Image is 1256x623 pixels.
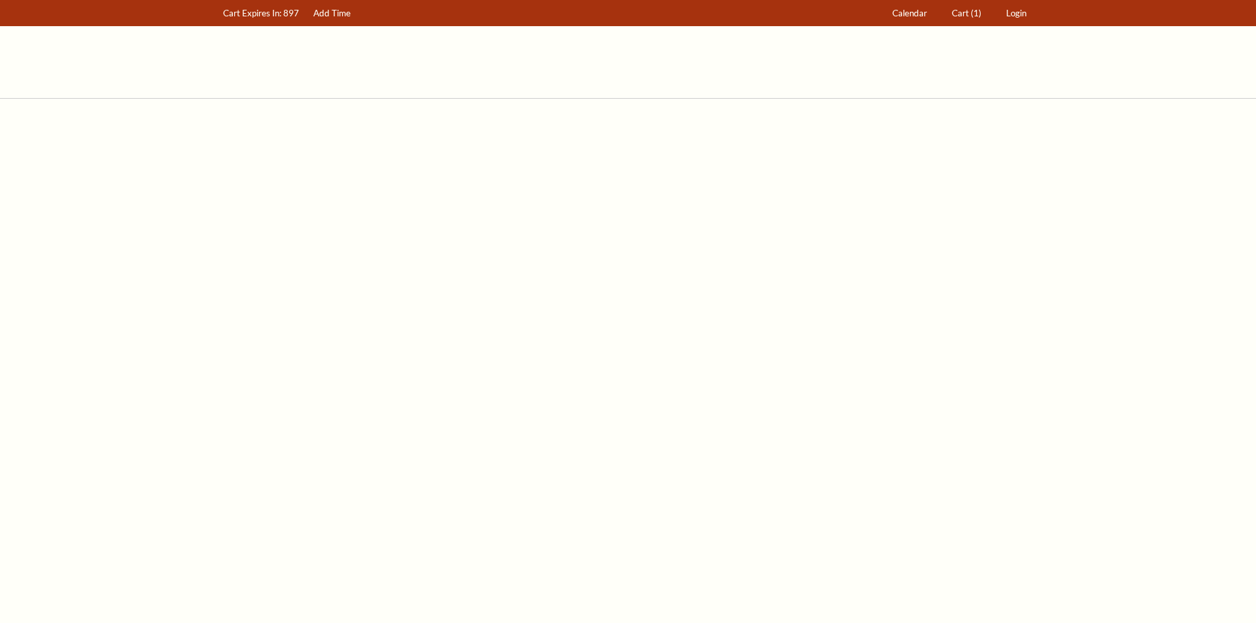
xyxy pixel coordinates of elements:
span: Cart Expires In: [223,8,281,18]
span: 897 [283,8,299,18]
a: Calendar [886,1,933,26]
span: (1) [971,8,981,18]
a: Cart (1) [946,1,988,26]
a: Login [1000,1,1033,26]
span: Calendar [892,8,927,18]
span: Login [1006,8,1026,18]
span: Cart [952,8,969,18]
a: Add Time [307,1,357,26]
